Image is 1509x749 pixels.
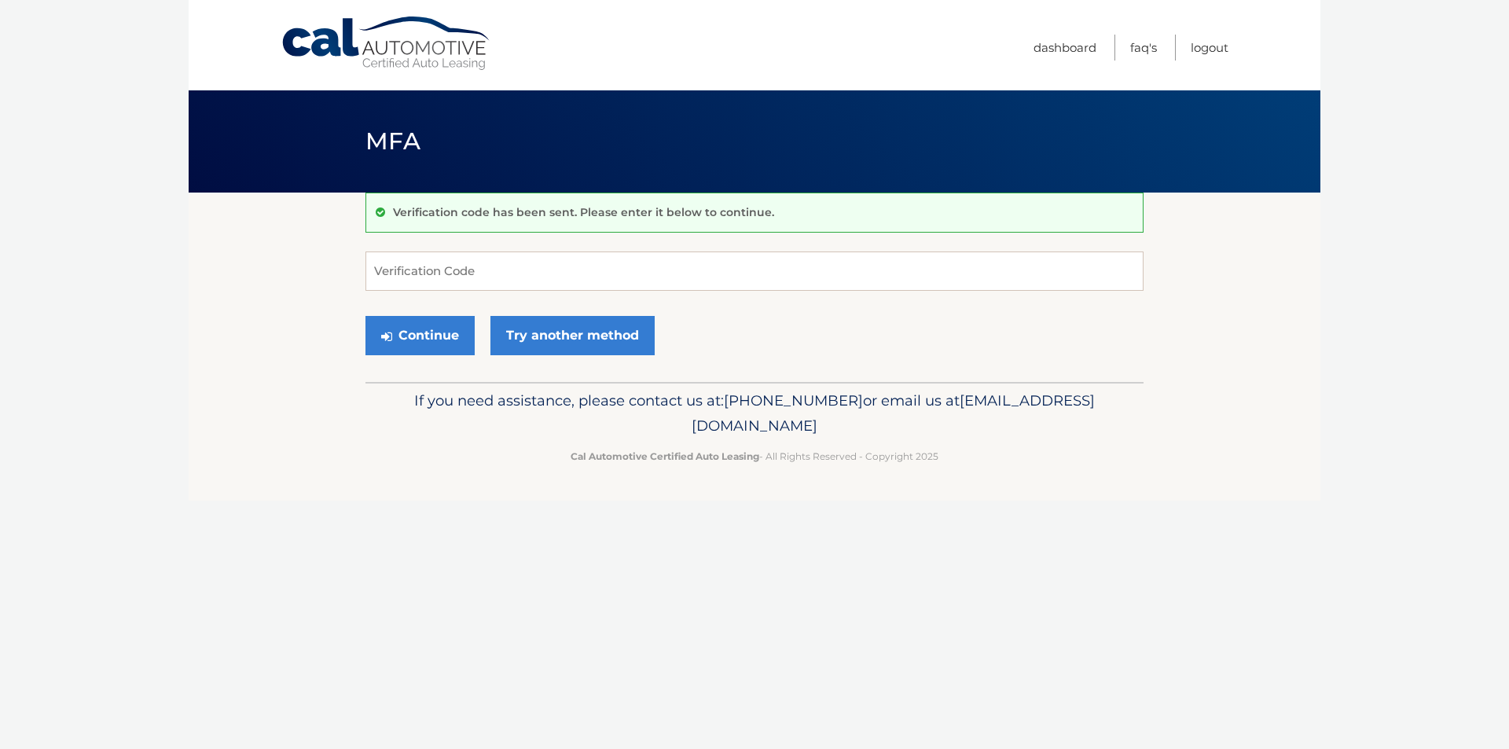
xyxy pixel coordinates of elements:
p: If you need assistance, please contact us at: or email us at [376,388,1133,439]
a: FAQ's [1130,35,1157,61]
span: [EMAIL_ADDRESS][DOMAIN_NAME] [692,391,1095,435]
a: Dashboard [1034,35,1096,61]
a: Logout [1191,35,1228,61]
strong: Cal Automotive Certified Auto Leasing [571,450,759,462]
p: Verification code has been sent. Please enter it below to continue. [393,205,774,219]
button: Continue [365,316,475,355]
a: Cal Automotive [281,16,493,72]
p: - All Rights Reserved - Copyright 2025 [376,448,1133,464]
input: Verification Code [365,252,1144,291]
span: MFA [365,127,420,156]
a: Try another method [490,316,655,355]
span: [PHONE_NUMBER] [724,391,863,409]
